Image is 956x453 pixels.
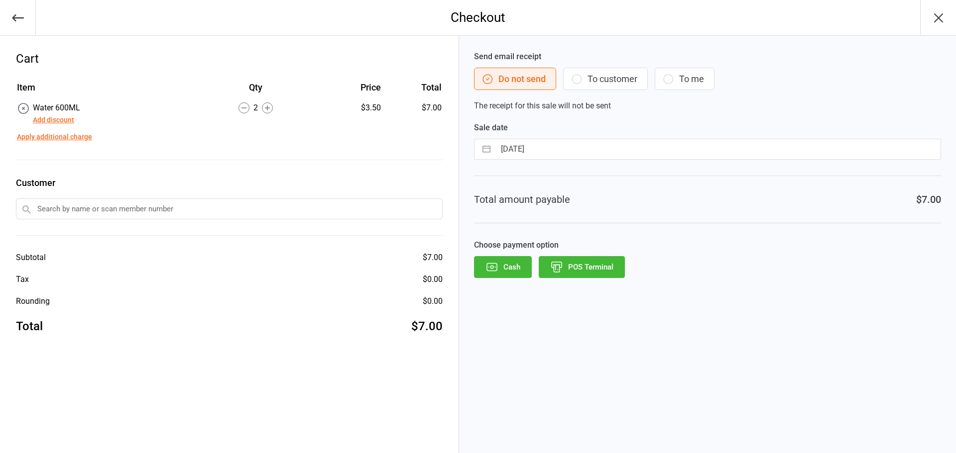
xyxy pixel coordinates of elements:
input: Search by name or scan member number [16,198,443,219]
label: Send email receipt [474,51,941,63]
div: Subtotal [16,252,46,264]
label: Sale date [474,122,941,134]
button: To me [655,68,715,90]
button: Do not send [474,68,556,90]
div: $3.50 [319,102,380,114]
button: Apply additional charge [17,132,92,142]
div: Price [319,81,380,94]
div: Tax [16,273,29,285]
button: POS Terminal [539,256,625,278]
div: The receipt for this sale will not be sent [474,51,941,112]
div: $7.00 [423,252,443,264]
div: $7.00 [411,317,443,335]
label: Customer [16,176,443,189]
div: Cart [16,50,443,68]
th: Item [17,81,193,101]
td: $7.00 [385,102,442,126]
label: Choose payment option [474,239,941,251]
button: Cash [474,256,532,278]
div: Total [16,317,43,335]
div: 2 [194,102,318,114]
span: Water 600ML [33,103,80,112]
div: $0.00 [423,295,443,307]
th: Total [385,81,442,101]
div: $7.00 [916,192,941,207]
th: Qty [194,81,318,101]
div: Rounding [16,295,50,307]
div: Total amount payable [474,192,570,207]
button: Add discount [33,115,74,125]
button: To customer [563,68,648,90]
div: $0.00 [423,273,443,285]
